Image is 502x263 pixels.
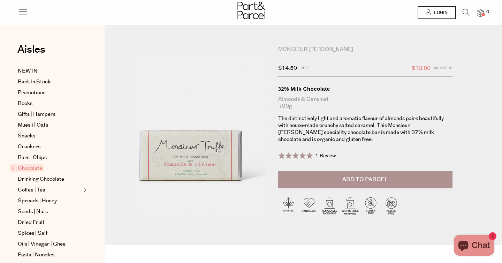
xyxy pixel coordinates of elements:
img: Part&Parcel [237,2,265,19]
a: Login [418,6,456,19]
a: Spreads | Honey [18,197,81,205]
a: Snacks [18,132,81,140]
a: Muesli | Oats [18,121,81,129]
a: Gifts | Hampers [18,110,81,119]
span: 0 [485,9,491,15]
span: 1 Review [315,152,336,159]
a: NEW IN [18,67,81,75]
span: Seeds | Nuts [18,208,48,216]
div: Monsieur [PERSON_NAME] [278,46,452,53]
span: $14.50 [278,64,297,73]
button: Expand/Collapse Coffee | Tea [82,186,86,194]
button: Add to Parcel [278,171,452,188]
span: Promotions [18,89,45,97]
a: 0 [477,9,484,17]
img: P_P-ICONS-Live_Bec_V11_Plastic_Free.svg [381,195,402,216]
span: Login [432,10,448,16]
span: Spreads | Honey [18,197,57,205]
span: Oils | Vinegar | Ghee [18,240,66,248]
img: P_P-ICONS-Live_Bec_V11_Compostable_Wrapping.svg [340,195,360,216]
p: The distinctively light and aromatic flavour of almonds pairs beautifully with house-made crunchy... [278,115,452,143]
inbox-online-store-chat: Shopify online store chat [452,235,496,257]
span: RRP [301,64,308,73]
a: Coffee | Tea [18,186,81,194]
span: Add to Parcel [342,175,388,183]
img: P_P-ICONS-Live_Bec_V11_Handmade.svg [299,195,319,216]
div: Almonds & Caramel 100g [278,96,452,110]
a: Pasta | Noodles [18,251,81,259]
span: Bars | Chips [18,153,47,162]
span: $13.80 [412,64,431,73]
a: Spices | Salt [18,229,81,238]
img: P_P-ICONS-Live_Bec_V11_Gluten_Free.svg [360,195,381,216]
span: Spices | Salt [18,229,48,238]
a: Crackers [18,143,81,151]
span: Muesli | Oats [18,121,48,129]
span: Aisles [17,42,45,57]
span: Crackers [18,143,40,151]
a: Oils | Vinegar | Ghee [18,240,81,248]
a: Drinking Chocolate [18,175,81,183]
div: 32% Milk Chocolate [278,85,452,92]
span: Dried Fruit [18,218,45,227]
img: P_P-ICONS-Live_Bec_V11_Organic.svg [278,195,299,216]
a: Books [18,99,81,108]
span: Books [18,99,32,108]
span: Drinking Chocolate [18,175,64,183]
span: Back In Stock [18,78,51,86]
img: P_P-ICONS-Live_Bec_V11_Recyclable_Packaging.svg [319,195,340,216]
a: Dried Fruit [18,218,81,227]
span: Coffee | Tea [18,186,45,194]
a: Chocolate [12,164,81,173]
img: 32% Milk Chocolate [125,46,268,214]
span: Snacks [18,132,35,140]
a: Back In Stock [18,78,81,86]
a: Aisles [17,44,45,62]
a: Bars | Chips [18,153,81,162]
span: Members [434,64,452,73]
span: Pasta | Noodles [18,251,54,259]
span: NEW IN [18,67,38,75]
span: Gifts | Hampers [18,110,55,119]
a: Seeds | Nuts [18,208,81,216]
span: Chocolate [10,164,44,172]
a: Promotions [18,89,81,97]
